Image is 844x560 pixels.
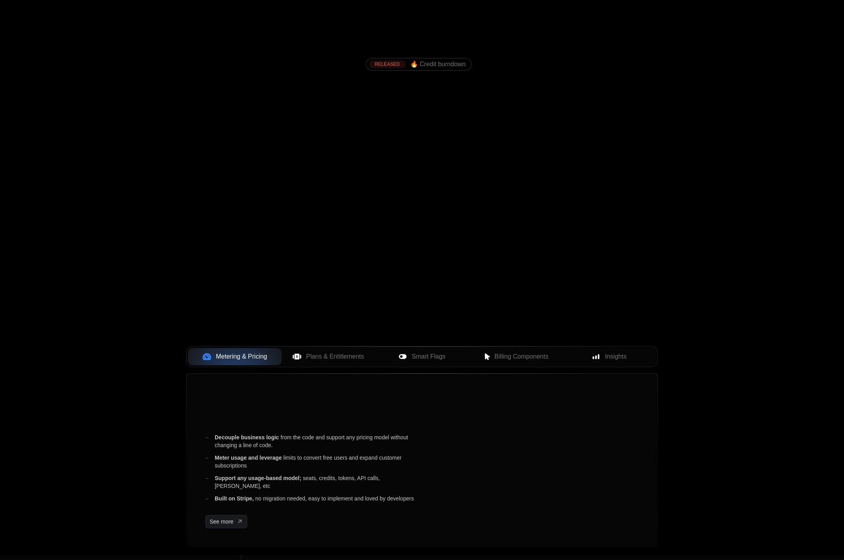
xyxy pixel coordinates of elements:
span: Metering & Pricing [216,352,267,361]
a: [object Object],[object Object] [369,60,465,68]
button: Smart Flags [375,348,469,365]
div: from the code and support any pricing model without changing a line of code. [205,433,428,449]
span: 🔥 Credit burndown [410,61,466,68]
button: Metering & Pricing [188,348,282,365]
span: Billing Components [494,352,549,361]
span: Built on Stripe, [215,495,254,502]
span: Insights [605,352,627,361]
span: Support any usage-based model; [215,475,301,481]
span: Plans & Entitlements [306,352,364,361]
button: Plans & Entitlements [282,348,375,365]
button: Billing Components [469,348,562,365]
div: no migration needed, easy to implement and loved by developers [205,495,428,502]
a: [object Object] [205,515,247,528]
button: Insights [562,348,656,365]
span: Smart Flags [412,352,446,361]
span: See more [210,518,234,526]
div: RELEASED [369,60,405,68]
span: Decouple business logic [215,434,279,440]
div: seats, credits, tokens, API calls, [PERSON_NAME], etc [205,474,428,490]
div: limits to convert free users and expand customer subscriptions [205,454,428,469]
span: Meter usage and leverage [215,455,282,461]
